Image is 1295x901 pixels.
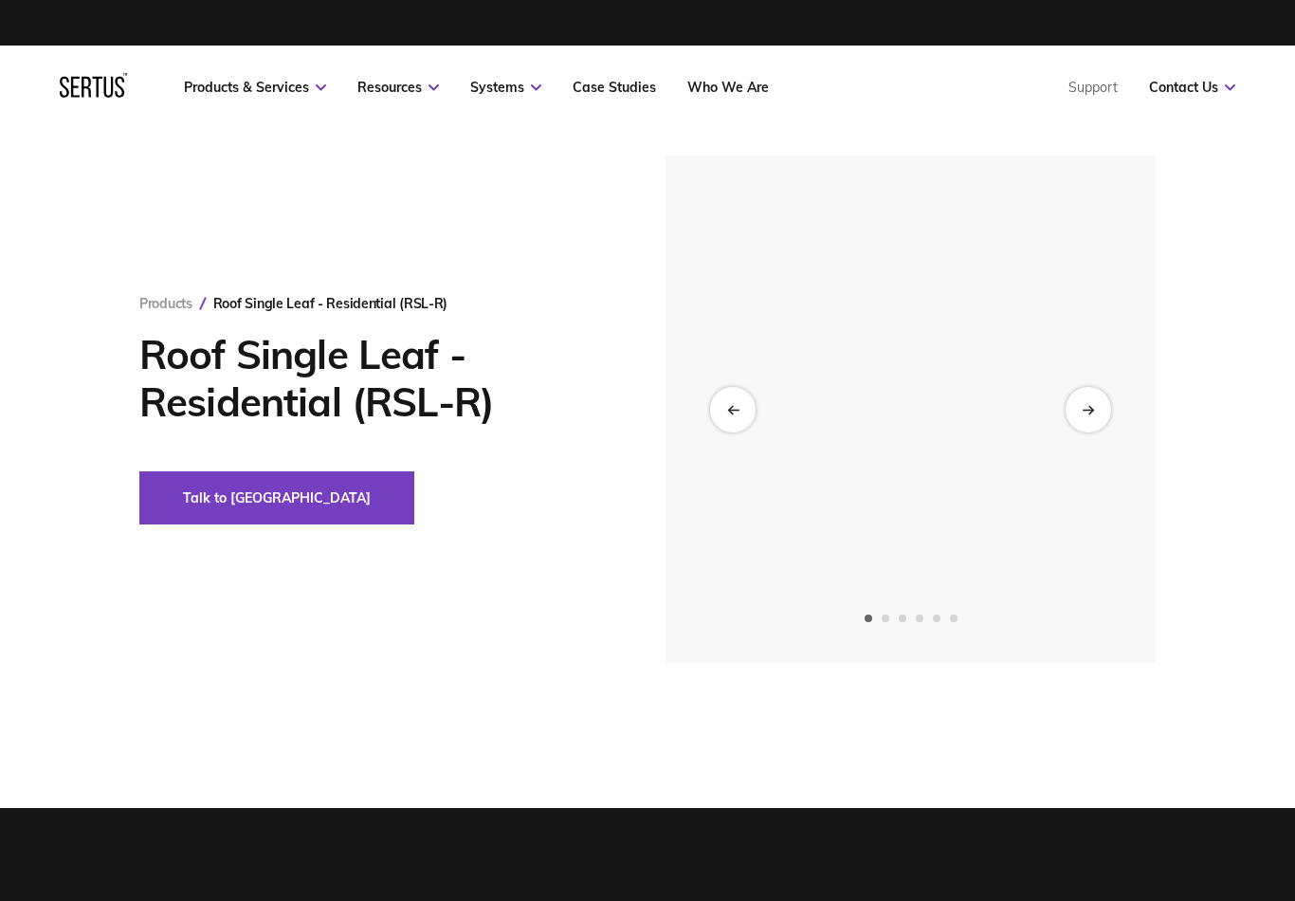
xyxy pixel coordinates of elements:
[470,79,541,96] a: Systems
[139,331,609,426] h1: Roof Single Leaf - Residential (RSL-R)
[899,615,906,622] span: Go to slide 3
[933,615,940,622] span: Go to slide 5
[710,387,756,432] div: Previous slide
[1068,79,1118,96] a: Support
[1149,79,1235,96] a: Contact Us
[950,615,958,622] span: Go to slide 6
[687,79,769,96] a: Who We Are
[139,471,414,524] button: Talk to [GEOGRAPHIC_DATA]
[139,295,192,312] a: Products
[882,615,889,622] span: Go to slide 2
[1066,387,1111,432] div: Next slide
[184,79,326,96] a: Products & Services
[916,615,923,622] span: Go to slide 4
[357,79,439,96] a: Resources
[573,79,656,96] a: Case Studies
